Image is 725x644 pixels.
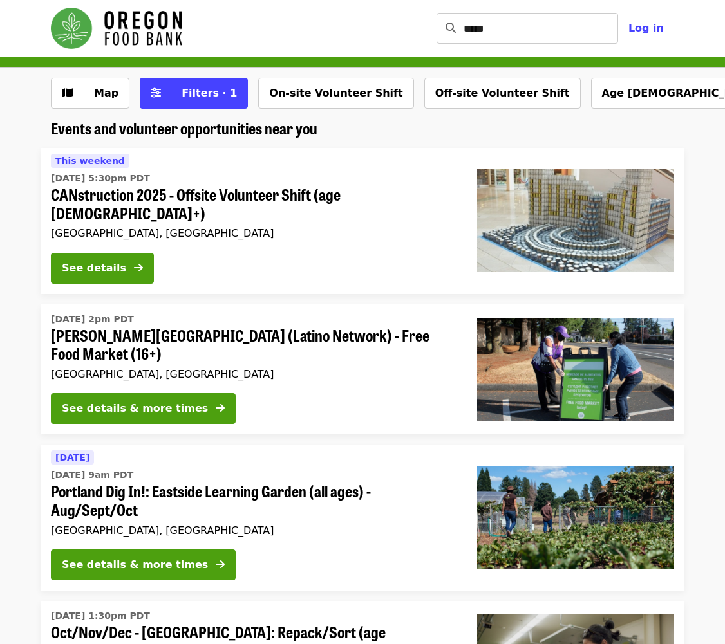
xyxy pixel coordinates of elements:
[51,8,182,49] img: Oregon Food Bank - Home
[51,609,150,623] time: [DATE] 1:30pm PDT
[51,78,129,109] button: Show map view
[216,558,225,571] i: arrow-right icon
[51,524,457,537] div: [GEOGRAPHIC_DATA], [GEOGRAPHIC_DATA]
[618,15,674,41] button: Log in
[62,261,126,276] div: See details
[51,253,154,284] button: See details
[51,326,457,363] span: [PERSON_NAME][GEOGRAPHIC_DATA] (Latino Network) - Free Food Market (16+)
[464,13,618,44] input: Search
[41,445,684,591] a: See details for "Portland Dig In!: Eastside Learning Garden (all ages) - Aug/Sept/Oct"
[134,262,143,274] i: arrow-right icon
[151,87,161,99] i: sliders-h icon
[477,169,674,272] img: CANstruction 2025 - Offsite Volunteer Shift (age 16+) organized by Oregon Food Bank
[62,557,208,573] div: See details & more times
[55,156,125,166] span: This weekend
[216,402,225,414] i: arrow-right icon
[51,227,457,239] div: [GEOGRAPHIC_DATA], [GEOGRAPHIC_DATA]
[51,185,457,223] span: CANstruction 2025 - Offsite Volunteer Shift (age [DEMOGRAPHIC_DATA]+)
[51,313,134,326] time: [DATE] 2pm PDT
[446,22,456,34] i: search icon
[62,401,208,416] div: See details & more times
[51,482,457,519] span: Portland Dig In!: Eastside Learning Garden (all ages) - Aug/Sept/Oct
[51,172,150,185] time: [DATE] 5:30pm PDT
[51,549,236,580] button: See details & more times
[258,78,413,109] button: On-site Volunteer Shift
[62,87,73,99] i: map icon
[477,466,674,569] img: Portland Dig In!: Eastside Learning Garden (all ages) - Aug/Sept/Oct organized by Oregon Food Bank
[51,368,457,380] div: [GEOGRAPHIC_DATA], [GEOGRAPHIC_DATA]
[182,87,237,99] span: Filters · 1
[140,78,248,109] button: Filters (1 selected)
[51,393,236,424] button: See details & more times
[424,78,581,109] button: Off-site Volunteer Shift
[51,468,133,482] time: [DATE] 9am PDT
[55,452,89,463] span: [DATE]
[41,304,684,435] a: See details for "Rigler Elementary School (Latino Network) - Free Food Market (16+)"
[51,116,317,139] span: Events and volunteer opportunities near you
[94,87,118,99] span: Map
[628,22,664,34] span: Log in
[41,148,684,294] a: See details for "CANstruction 2025 - Offsite Volunteer Shift (age 16+)"
[477,318,674,421] img: Rigler Elementary School (Latino Network) - Free Food Market (16+) organized by Oregon Food Bank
